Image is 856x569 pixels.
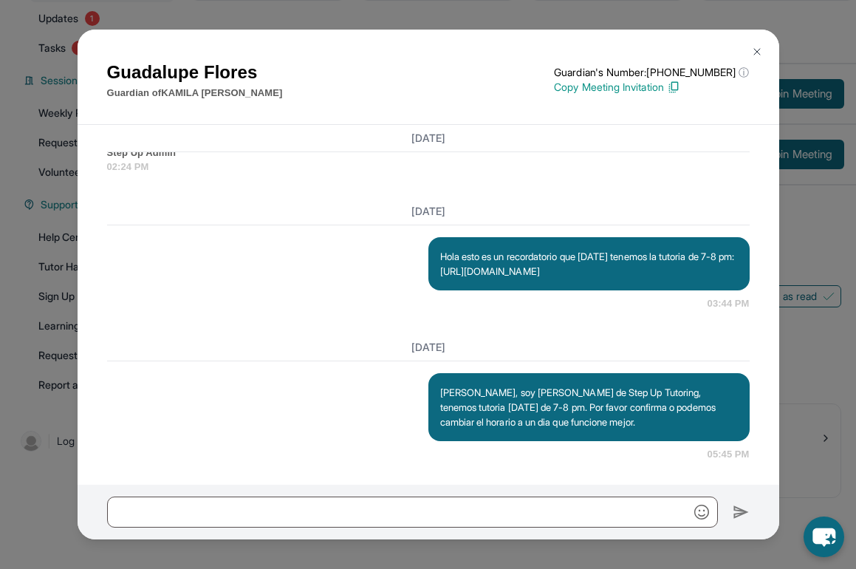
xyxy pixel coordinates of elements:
button: chat-button [804,517,844,557]
span: 03:44 PM [708,296,750,311]
h1: Guadalupe Flores [107,59,283,86]
p: Copy Meeting Invitation [554,80,749,95]
p: Guardian's Number: [PHONE_NUMBER] [554,65,749,80]
p: Guardian of KAMILA [PERSON_NAME] [107,86,283,100]
img: Emoji [694,505,709,519]
img: Close Icon [751,46,763,58]
span: 02:24 PM [107,160,750,174]
p: [PERSON_NAME], soy [PERSON_NAME] de Step Up Tutoring, tenemos tutoria [DATE] de 7-8 pm. Por favor... [440,385,738,429]
span: ⓘ [739,65,749,80]
h3: [DATE] [107,204,750,219]
h3: [DATE] [107,340,750,355]
img: Send icon [733,503,750,521]
span: Step Up Admin [107,146,750,160]
img: Copy Icon [667,81,680,94]
span: 05:45 PM [708,447,750,462]
h3: [DATE] [107,131,750,146]
p: Hola esto es un recordatorio que [DATE] tenemos la tutoria de 7-8 pm: [URL][DOMAIN_NAME] [440,249,738,279]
